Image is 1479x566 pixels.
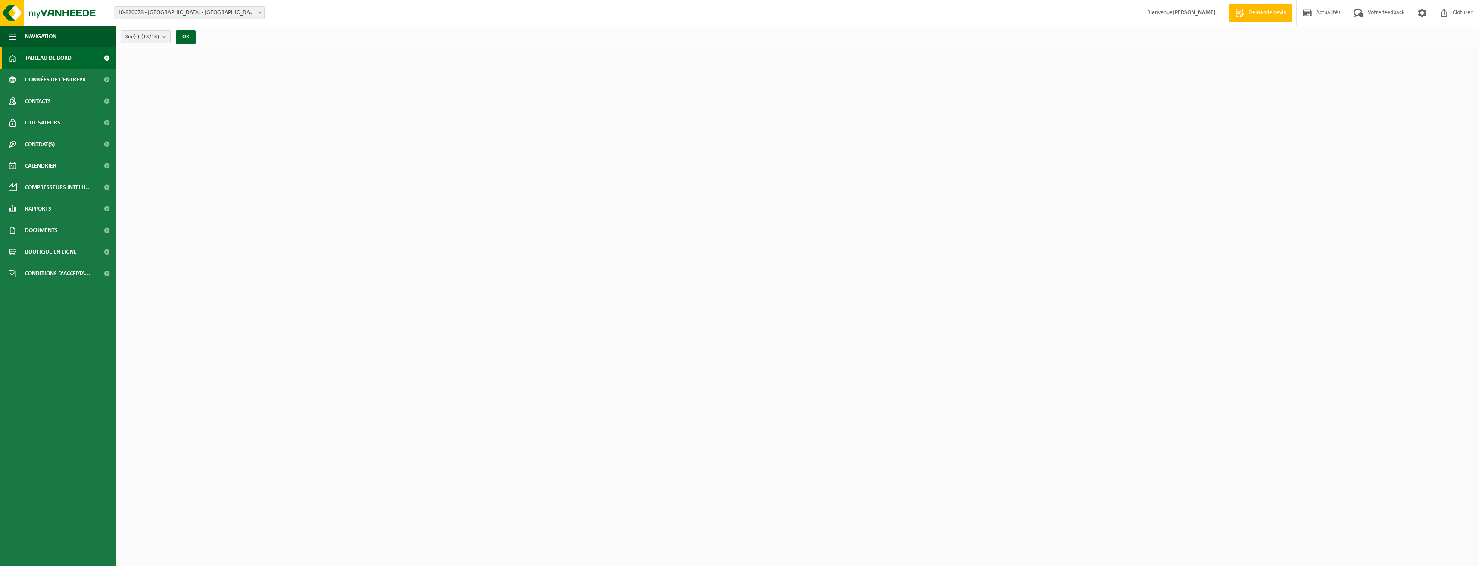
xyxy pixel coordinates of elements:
[141,34,159,40] count: (13/13)
[125,31,159,44] span: Site(s)
[25,263,90,284] span: Conditions d'accepta...
[1229,4,1292,22] a: Demande devis
[25,90,51,112] span: Contacts
[25,112,60,134] span: Utilisateurs
[121,30,171,43] button: Site(s)(13/13)
[1173,9,1216,16] strong: [PERSON_NAME]
[25,198,51,220] span: Rapports
[25,155,56,177] span: Calendrier
[25,177,91,198] span: Compresseurs intelli...
[25,241,77,263] span: Boutique en ligne
[25,47,72,69] span: Tableau de bord
[176,30,196,44] button: OK
[25,220,58,241] span: Documents
[114,6,265,19] span: 10-820678 - WALIBI - WAVRE
[25,134,55,155] span: Contrat(s)
[114,7,264,19] span: 10-820678 - WALIBI - WAVRE
[25,69,91,90] span: Données de l'entrepr...
[1246,9,1288,17] span: Demande devis
[25,26,56,47] span: Navigation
